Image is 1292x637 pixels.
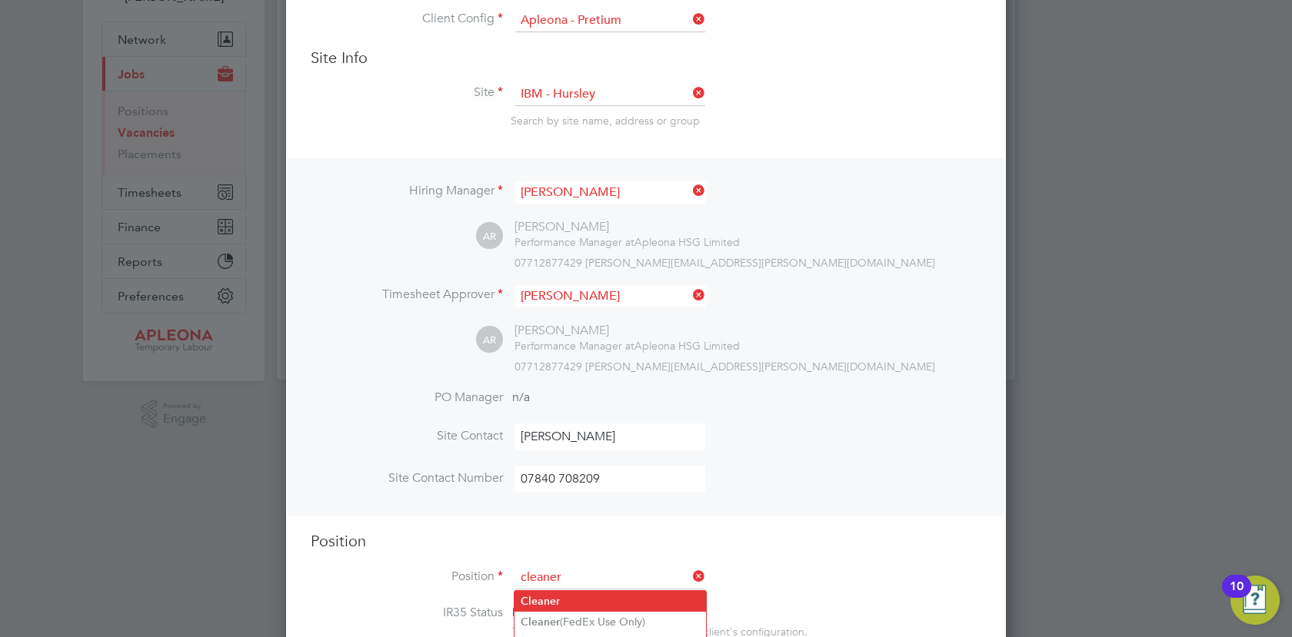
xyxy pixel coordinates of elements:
[1230,586,1244,606] div: 10
[1230,576,1280,625] button: Open Resource Center, 10 new notifications
[514,235,634,249] span: Performance Manager at
[514,339,634,353] span: Performance Manager at
[514,360,582,373] span: 07712877429
[515,566,705,589] input: Search for...
[514,219,740,235] div: [PERSON_NAME]
[311,287,503,303] label: Timesheet Approver
[585,256,935,270] span: [PERSON_NAME][EMAIL_ADDRESS][PERSON_NAME][DOMAIN_NAME]
[311,605,503,621] label: IR35 Status
[476,327,503,353] span: AR
[515,83,705,106] input: Search for...
[514,256,582,270] span: 07712877429
[514,235,740,249] div: Apleona HSG Limited
[311,531,981,551] h3: Position
[476,223,503,250] span: AR
[514,323,740,339] div: [PERSON_NAME]
[514,612,706,632] li: (FedEx Use Only)
[515,181,705,204] input: Search for...
[311,390,503,406] label: PO Manager
[311,11,503,27] label: Client Config
[515,285,705,307] input: Search for...
[311,85,503,101] label: Site
[512,605,638,620] span: Disabled for this client.
[515,9,705,32] input: Search for...
[514,339,740,353] div: Apleona HSG Limited
[512,390,530,405] span: n/a
[311,48,981,68] h3: Site Info
[311,470,503,486] label: Site Contact Number
[311,569,503,585] label: Position
[521,595,560,608] b: Cleaner
[311,183,503,199] label: Hiring Manager
[585,360,935,373] span: [PERSON_NAME][EMAIL_ADDRESS][PERSON_NAME][DOMAIN_NAME]
[511,114,700,128] span: Search by site name, address or group
[311,428,503,444] label: Site Contact
[521,615,560,629] b: Cleaner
